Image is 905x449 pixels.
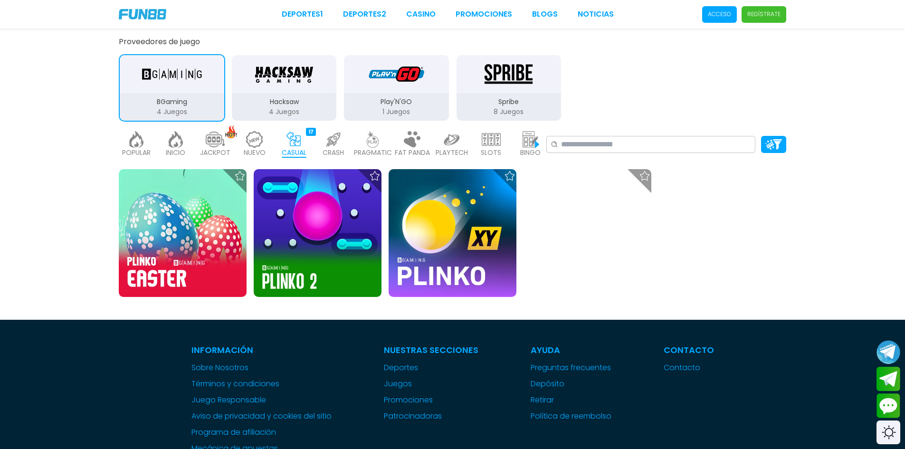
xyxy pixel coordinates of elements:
a: Programa de afiliación [191,427,332,438]
p: 1 Juegos [344,107,448,117]
img: Easter Plinko [119,169,247,297]
div: Switch theme [876,420,900,444]
img: casual_active.webp [285,131,304,148]
img: playtech_light.webp [442,131,461,148]
a: Retirar [531,394,611,406]
p: CASUAL [282,148,306,158]
a: Preguntas frecuentes [531,362,611,373]
img: fat_panda_light.webp [403,131,422,148]
img: Hacksaw [254,61,314,87]
a: Contacto [664,362,714,373]
p: 8 Juegos [457,107,561,117]
button: Contact customer service [876,393,900,418]
img: popular_light.webp [127,131,146,148]
img: Plinko XY [389,169,516,297]
a: Depósito [531,378,611,390]
img: crash_light.webp [324,131,343,148]
button: Play'N'GO [340,54,452,122]
p: PRAGMATIC [354,148,392,158]
p: Ayuda [531,344,611,356]
button: Join telegram [876,367,900,392]
button: Hacksaw [228,54,340,122]
img: pragmatic_light.webp [363,131,382,148]
p: PLAYTECH [436,148,468,158]
button: BGaming [116,54,228,122]
a: Aviso de privacidad y cookies del sitio [191,411,332,422]
a: Deportes2 [343,9,386,20]
div: 17 [306,128,316,136]
a: Deportes [384,362,478,373]
p: 4 Juegos [232,107,336,117]
p: Spribe [457,97,561,107]
p: 4 Juegos [120,107,224,117]
a: BLOGS [532,9,558,20]
button: Juegos [384,378,412,390]
a: Promociones [456,9,512,20]
p: Play'N'GO [344,97,448,107]
img: slots_light.webp [482,131,501,148]
p: BGaming [120,97,224,107]
p: Nuestras Secciones [384,344,478,356]
img: jackpot_light.webp [206,131,225,148]
a: Deportes1 [282,9,323,20]
p: Hacksaw [232,97,336,107]
p: FAT PANDA [395,148,430,158]
img: home_light.webp [166,131,185,148]
img: Play'N'GO [366,61,426,87]
p: SLOTS [481,148,501,158]
p: NUEVO [244,148,266,158]
p: Información [191,344,332,356]
img: hot [225,125,237,138]
img: Plinko 2 [254,169,381,297]
a: Sobre Nosotros [191,362,332,373]
p: JACKPOT [200,148,230,158]
p: CRASH [323,148,344,158]
img: Company Logo [119,9,166,19]
a: NOTICIAS [578,9,614,20]
img: bingo_light.webp [521,131,540,148]
a: Política de reembolso [531,411,611,422]
p: Regístrate [747,10,781,19]
button: Proveedores de juego [119,37,200,47]
img: Spribe [478,61,538,87]
a: Juego Responsable [191,394,332,406]
p: INICIO [166,148,185,158]
img: new_light.webp [245,131,264,148]
button: Spribe [453,54,565,122]
p: POPULAR [122,148,151,158]
p: BINGO [520,148,541,158]
button: Join telegram channel [876,340,900,364]
a: CASINO [406,9,436,20]
a: Patrocinadoras [384,411,478,422]
p: Acceso [708,10,731,19]
a: Promociones [384,394,478,406]
img: Platform Filter [765,139,782,149]
a: Términos y condiciones [191,378,332,390]
img: BGaming [142,61,202,87]
p: Contacto [664,344,714,356]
